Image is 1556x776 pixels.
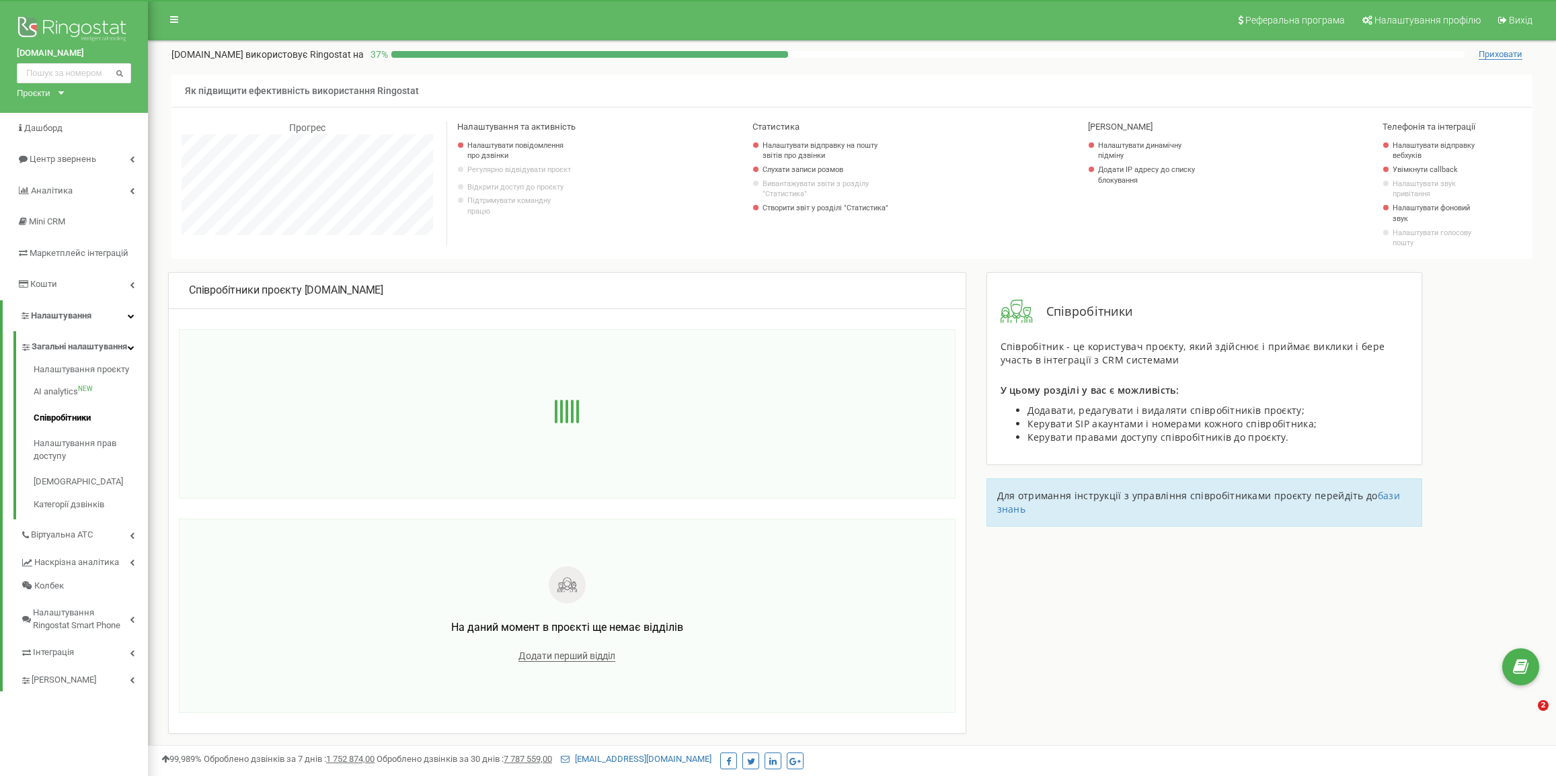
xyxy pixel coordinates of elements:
span: Налаштування Ringostat Smart Phone [33,607,130,632]
a: Налаштувати фоновий звук [1393,203,1479,224]
span: Налаштування та активність [457,122,576,132]
span: Кошти [30,279,57,289]
span: Співробітник - це користувач проєкту, який здійснює і приймає виклики і бере участь в інтеграції ... [1001,340,1385,366]
span: 99,989% [161,754,202,764]
span: Як підвищити ефективність використання Ringostat [185,85,419,96]
span: Колбек [34,580,64,593]
span: У цьому розділі у вас є можливість: [1001,384,1179,396]
span: Приховати [1479,49,1522,60]
a: Вивантажувати звіти з розділу "Статистика" [763,179,895,200]
span: Реферальна програма [1245,15,1345,26]
span: Центр звернень [30,154,96,164]
span: Оброблено дзвінків за 30 днів : [377,754,552,764]
a: Налаштувати відправку вебхуків [1393,140,1479,161]
div: [DOMAIN_NAME] [189,283,945,298]
a: Увімкнути callback [1393,165,1479,175]
span: Керувати SIP акаунтами і номерами кожного співробітника; [1027,417,1317,430]
span: Інтеграція [33,646,74,659]
span: Налаштування [31,310,91,320]
a: Налаштування Ringostat Smart Phone [20,597,148,637]
a: AI analyticsNEW [34,379,148,405]
a: Налаштувати голосову пошту [1393,228,1479,249]
span: Загальні налаштування [32,341,127,353]
u: 7 787 559,00 [504,754,552,764]
div: Проєкти [17,87,50,99]
p: Підтримувати командну працю [467,196,572,216]
a: Віртуальна АТС [20,519,148,547]
span: використовує Ringostat на [245,49,364,60]
input: Пошук за номером [17,63,131,83]
span: Для отримання інструкції з управління співробітниками проєкту перейдіть до [997,489,1378,502]
a: Загальні налаштування [20,331,148,359]
a: Створити звіт у розділі "Статистика" [763,203,895,214]
a: Налаштувати динамічну підміну [1098,140,1202,161]
a: Колбек [20,574,148,598]
span: Дашборд [24,123,63,133]
span: На даний момент в проєкті ще немає відділів [451,621,683,634]
span: Додати перший відділ [518,650,615,662]
span: Віртуальна АТС [31,529,93,542]
a: [EMAIL_ADDRESS][DOMAIN_NAME] [561,754,711,764]
span: Оброблено дзвінків за 7 днів : [204,754,375,764]
span: Mini CRM [29,216,65,226]
a: Слухати записи розмов [763,165,895,175]
a: Налаштування проєкту [34,363,148,380]
span: Прогрес [289,122,325,133]
a: Налаштувати звук привітання [1393,179,1479,200]
a: Додати IP адресу до списку блокування [1098,165,1202,185]
a: [DOMAIN_NAME] [17,47,131,60]
span: Телефонія та інтеграції [1383,122,1475,132]
span: Наскрізна аналітика [34,556,119,569]
span: Додавати, редагувати і видаляти співробітників проєкту; [1027,404,1305,417]
a: [DEMOGRAPHIC_DATA] [34,469,148,495]
a: Налаштування прав доступу [34,431,148,469]
span: Налаштування профілю [1374,15,1481,26]
span: Аналiтика [31,185,73,196]
iframe: Intercom live chat [1510,700,1543,732]
a: Категорії дзвінків [34,495,148,511]
a: Налаштувати відправку на пошту звітів про дзвінки [763,140,895,161]
p: Регулярно відвідувати проєкт [467,165,572,175]
a: Співробітники [34,405,148,431]
a: [PERSON_NAME] [20,664,148,692]
p: [DOMAIN_NAME] [171,48,364,61]
span: 2 [1538,700,1549,711]
span: Маркетплейс інтеграцій [30,248,128,258]
span: [PERSON_NAME] [32,674,96,687]
span: [PERSON_NAME] [1088,122,1153,132]
span: Вихід [1509,15,1532,26]
a: Налаштування [3,300,148,332]
u: 1 752 874,00 [326,754,375,764]
span: Співробітники [1033,303,1133,320]
p: 37 % [364,48,391,61]
a: Наскрізна аналітика [20,547,148,574]
img: Ringostat logo [17,13,131,47]
a: Налаштувати повідомлення про дзвінки [467,140,572,161]
span: Статистика [752,122,800,132]
span: Співробітники проєкту [189,284,302,296]
a: бази знань [997,489,1400,515]
a: Відкрити доступ до проєкту [467,182,572,193]
span: Керувати правами доступу співробітників до проєкту. [1027,431,1289,443]
a: Інтеграція [20,637,148,664]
